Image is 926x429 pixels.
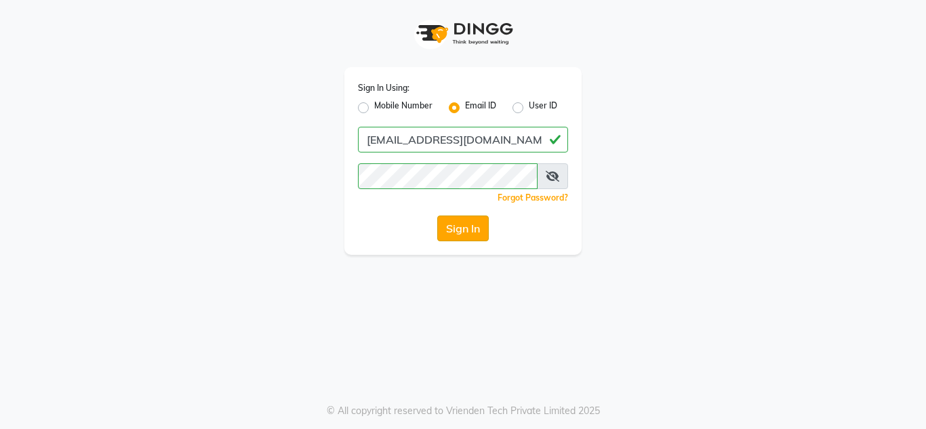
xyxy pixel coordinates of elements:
[374,100,432,116] label: Mobile Number
[358,127,568,152] input: Username
[358,163,538,189] input: Username
[437,216,489,241] button: Sign In
[498,192,568,203] a: Forgot Password?
[358,82,409,94] label: Sign In Using:
[529,100,557,116] label: User ID
[465,100,496,116] label: Email ID
[409,14,517,54] img: logo1.svg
